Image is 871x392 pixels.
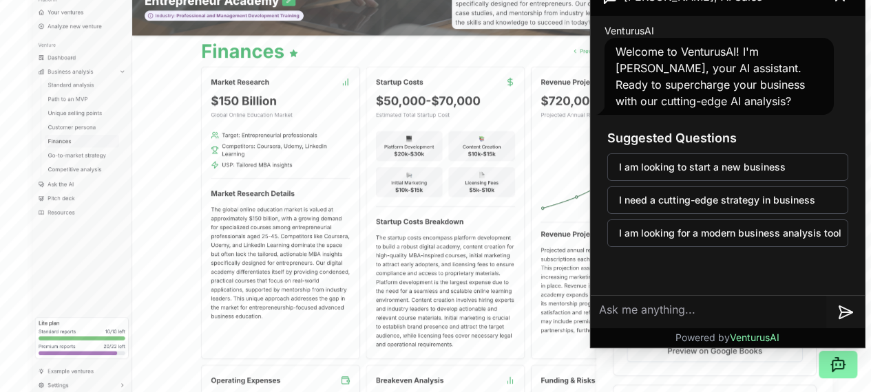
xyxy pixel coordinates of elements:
h3: Suggested Questions [607,129,848,148]
button: I need a cutting-edge strategy in business [607,186,848,214]
p: Powered by [675,331,779,345]
button: I am looking for a modern business analysis tool [607,219,848,247]
button: I am looking to start a new business [607,153,848,181]
span: VenturusAI [730,331,779,343]
span: VenturusAI [605,24,654,38]
span: Welcome to VenturusAI! I'm [PERSON_NAME], your AI assistant. Ready to supercharge your business w... [616,45,805,108]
